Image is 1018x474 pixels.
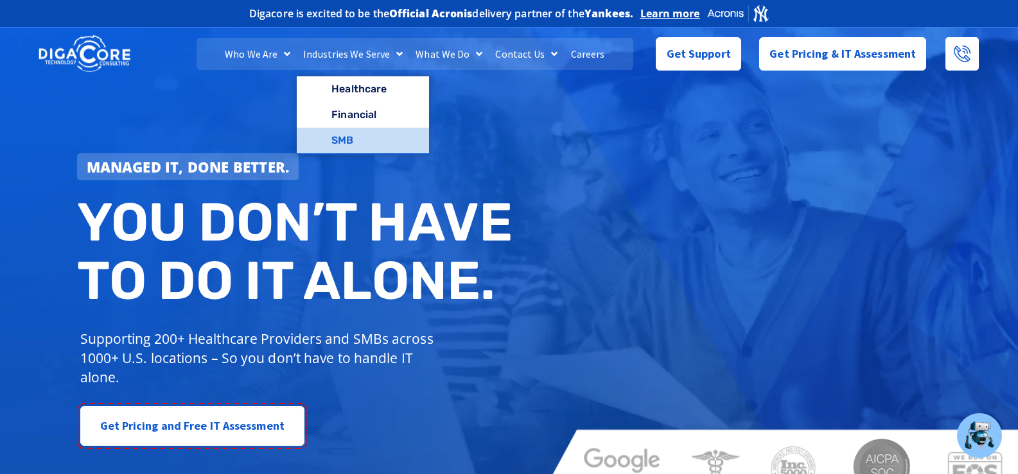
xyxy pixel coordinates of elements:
span: Get Pricing & IT Assessment [769,41,916,67]
a: Learn more [640,7,700,20]
a: SMB [297,128,429,153]
a: Industries We Serve [297,38,409,70]
a: Get Support [656,37,741,71]
b: Yankees. [584,6,634,21]
a: Who We Are [218,38,297,70]
strong: Managed IT, done better. [87,157,290,176]
a: Get Pricing & IT Assessment [759,37,926,71]
b: Official Acronis [389,6,473,21]
span: Get Pricing and Free IT Assessment [100,413,285,439]
a: Contact Us [489,38,564,70]
nav: Menu [197,38,633,70]
a: Financial [297,102,429,128]
a: Managed IT, done better. [77,153,299,180]
a: Healthcare [297,76,429,102]
img: Acronis [706,4,769,22]
span: Get Support [667,41,731,67]
a: What We Do [409,38,489,70]
h2: You don’t have to do IT alone. [77,193,519,310]
ul: Industries We Serve [297,76,429,155]
img: DigaCore Technology Consulting [39,34,130,74]
a: Careers [565,38,611,70]
p: Supporting 200+ Healthcare Providers and SMBs across 1000+ U.S. locations – So you don’t have to ... [80,329,439,387]
a: Get Pricing and Free IT Assessment [80,406,304,446]
h2: Digacore is excited to be the delivery partner of the [249,8,634,19]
